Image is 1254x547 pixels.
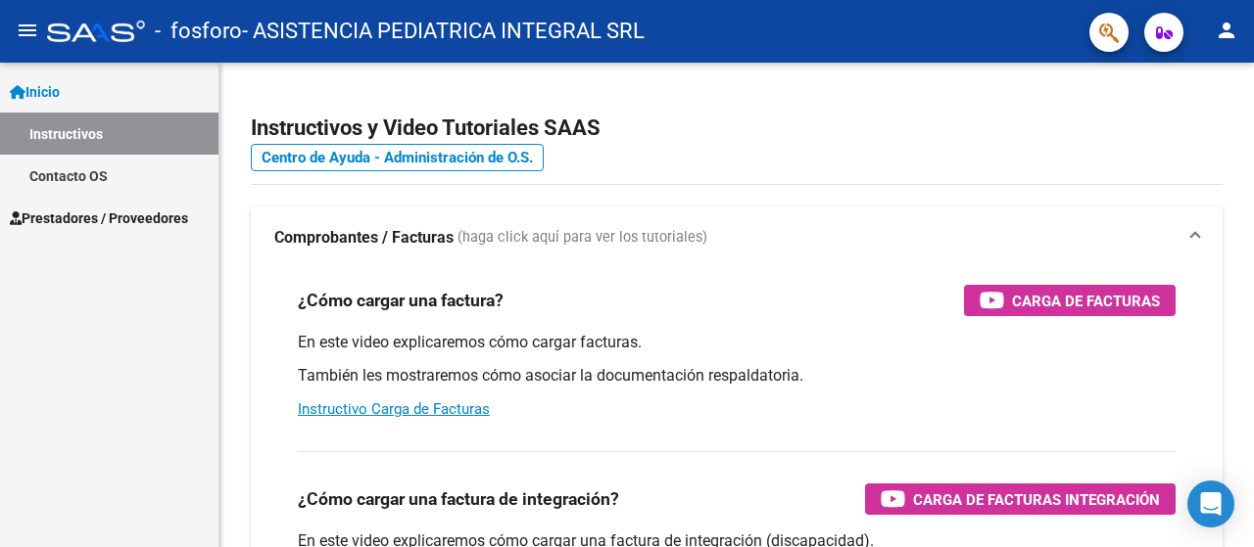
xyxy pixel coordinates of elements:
span: Carga de Facturas Integración [913,487,1160,512]
mat-icon: person [1215,19,1238,42]
button: Carga de Facturas Integración [865,483,1176,515]
strong: Comprobantes / Facturas [274,227,454,249]
div: Open Intercom Messenger [1187,480,1234,527]
span: - fosforo [155,10,242,53]
button: Carga de Facturas [964,285,1176,316]
a: Instructivo Carga de Facturas [298,400,490,418]
mat-icon: menu [16,19,39,42]
h3: ¿Cómo cargar una factura de integración? [298,485,619,513]
span: Carga de Facturas [1012,289,1160,313]
span: (haga click aquí para ver los tutoriales) [458,227,707,249]
h3: ¿Cómo cargar una factura? [298,287,504,314]
p: En este video explicaremos cómo cargar facturas. [298,332,1176,353]
span: Inicio [10,81,60,103]
p: También les mostraremos cómo asociar la documentación respaldatoria. [298,365,1176,387]
h2: Instructivos y Video Tutoriales SAAS [251,110,1223,147]
span: - ASISTENCIA PEDIATRICA INTEGRAL SRL [242,10,645,53]
mat-expansion-panel-header: Comprobantes / Facturas (haga click aquí para ver los tutoriales) [251,206,1223,269]
span: Prestadores / Proveedores [10,207,188,229]
a: Centro de Ayuda - Administración de O.S. [251,144,544,171]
